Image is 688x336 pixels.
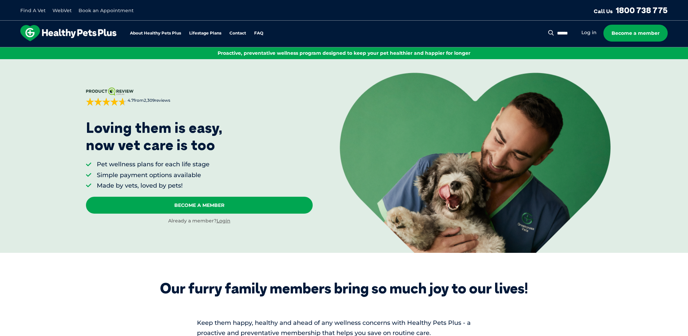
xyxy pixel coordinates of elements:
a: FAQ [254,31,263,35]
a: Call Us1800 738 775 [594,5,668,15]
div: Our furry family members bring so much joy to our lives! [160,280,528,297]
a: WebVet [52,7,72,14]
a: Become A Member [86,197,313,214]
div: Already a member? [86,218,313,224]
li: Made by vets, loved by pets! [97,182,209,190]
span: Call Us [594,8,613,15]
span: 2,309 reviews [144,98,170,103]
a: Login [217,218,230,224]
strong: 4.7 [128,98,134,103]
span: from [127,98,170,103]
a: About Healthy Pets Plus [130,31,181,35]
button: Search [547,29,555,36]
div: 4.7 out of 5 stars [86,98,127,106]
li: Pet wellness plans for each life stage [97,160,209,169]
img: hpp-logo [20,25,116,41]
a: Log in [581,29,597,36]
p: Loving them is easy, now vet care is too [86,119,223,153]
a: Lifestage Plans [189,31,221,35]
a: 4.7from2,309reviews [86,88,313,106]
span: Proactive, preventative wellness program designed to keep your pet healthier and happier for longer [218,50,470,56]
li: Simple payment options available [97,171,209,179]
a: Find A Vet [20,7,46,14]
a: Book an Appointment [79,7,134,14]
a: Contact [229,31,246,35]
a: Become a member [603,25,668,42]
img: <p>Loving them is easy, <br /> now vet care is too</p> [340,73,611,253]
